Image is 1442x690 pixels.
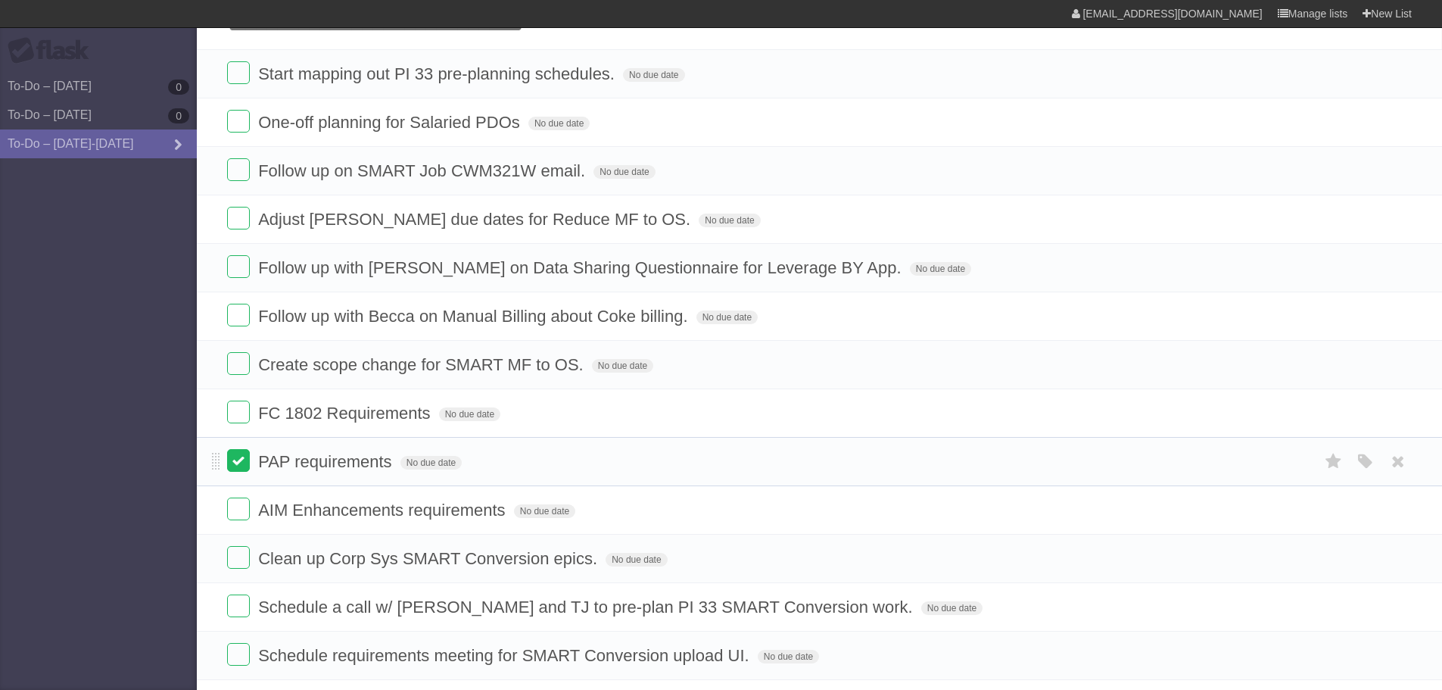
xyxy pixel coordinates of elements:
[606,553,667,567] span: No due date
[258,646,753,665] span: Schedule requirements meeting for SMART Conversion upload UI.
[227,449,250,472] label: Done
[258,258,905,277] span: Follow up with [PERSON_NAME] on Data Sharing Questionnaire for Leverage BY App.
[921,601,983,615] span: No due date
[227,352,250,375] label: Done
[258,307,691,326] span: Follow up with Becca on Manual Billing about Coke billing.
[8,37,98,64] div: Flask
[227,255,250,278] label: Done
[258,161,589,180] span: Follow up on SMART Job CWM321W email.
[696,311,758,324] span: No due date
[168,108,189,123] b: 0
[258,113,524,132] span: One-off planning for Salaried PDOs
[1319,449,1348,474] label: Star task
[258,210,694,229] span: Adjust [PERSON_NAME] due dates for Reduce MF to OS.
[227,401,250,423] label: Done
[258,64,618,83] span: Start mapping out PI 33 pre-planning schedules.
[227,595,250,617] label: Done
[699,214,760,227] span: No due date
[258,452,396,471] span: PAP requirements
[227,546,250,569] label: Done
[592,359,653,373] span: No due date
[400,456,462,470] span: No due date
[439,407,500,421] span: No due date
[227,110,250,133] label: Done
[910,262,971,276] span: No due date
[258,501,509,520] span: AIM Enhancements requirements
[623,68,684,82] span: No due date
[227,643,250,666] label: Done
[227,207,250,229] label: Done
[528,117,590,130] span: No due date
[258,598,917,617] span: Schedule a call w/ [PERSON_NAME] and TJ to pre-plan PI 33 SMART Conversion work.
[258,355,587,374] span: Create scope change for SMART MF to OS.
[258,549,601,568] span: Clean up Corp Sys SMART Conversion epics.
[227,61,250,84] label: Done
[227,498,250,520] label: Done
[758,650,819,663] span: No due date
[514,504,575,518] span: No due date
[593,165,655,179] span: No due date
[168,80,189,95] b: 0
[227,304,250,326] label: Done
[227,158,250,181] label: Done
[258,404,434,423] span: FC 1802 Requirements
